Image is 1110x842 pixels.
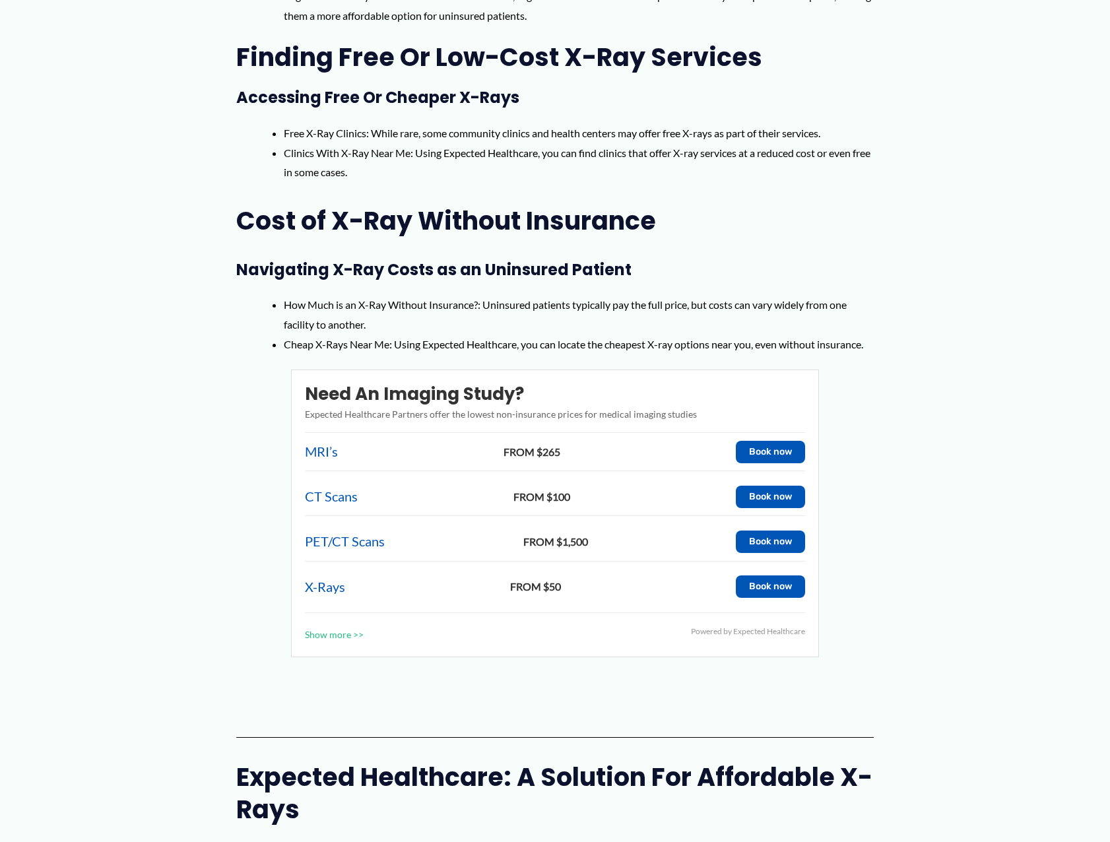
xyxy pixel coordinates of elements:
button: Book now [736,575,805,598]
span: FROM $265 [341,442,723,462]
span: Cost of X-Ray Without Insurance [236,203,656,238]
a: X-Rays [305,575,345,599]
a: Show more >> [305,626,364,643]
span: Navigating X-Ray Costs as an Uninsured Patient [236,259,632,280]
a: CT Scans [305,484,358,509]
span: FROM $50 [348,577,723,597]
span: FROM $1,500 [388,532,723,552]
li: How Much is an X-Ray Without Insurance?: Uninsured patients typically pay the full price, but cos... [284,295,874,334]
li: Free X-Ray Clinics: While rare, some community clinics and health centers may offer free X-rays a... [284,123,874,143]
button: Book now [736,486,805,508]
a: PET/CT Scans [305,529,385,554]
button: Book now [736,441,805,463]
h2: Finding Free or Low-Cost X-Ray Services [236,41,874,73]
h2: Need an imaging study? [305,383,805,406]
li: Clinics With X-Ray Near Me: Using Expected Healthcare, you can find clinics that offer X-ray serv... [284,143,874,182]
p: Expected Healthcare Partners offer the lowest non-insurance prices for medical imaging studies [305,406,805,423]
button: Book now [736,531,805,553]
span: FROM $100 [361,487,723,507]
li: Cheap X-Rays Near Me: Using Expected Healthcare, you can locate the cheapest X-ray options near y... [284,335,874,354]
h3: Accessing Free or Cheaper X-Rays [236,87,874,108]
a: MRI’s [305,439,338,464]
h2: Expected Healthcare: A Solution for Affordable X-Rays [236,761,874,826]
div: Powered by Expected Healthcare [691,624,805,639]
